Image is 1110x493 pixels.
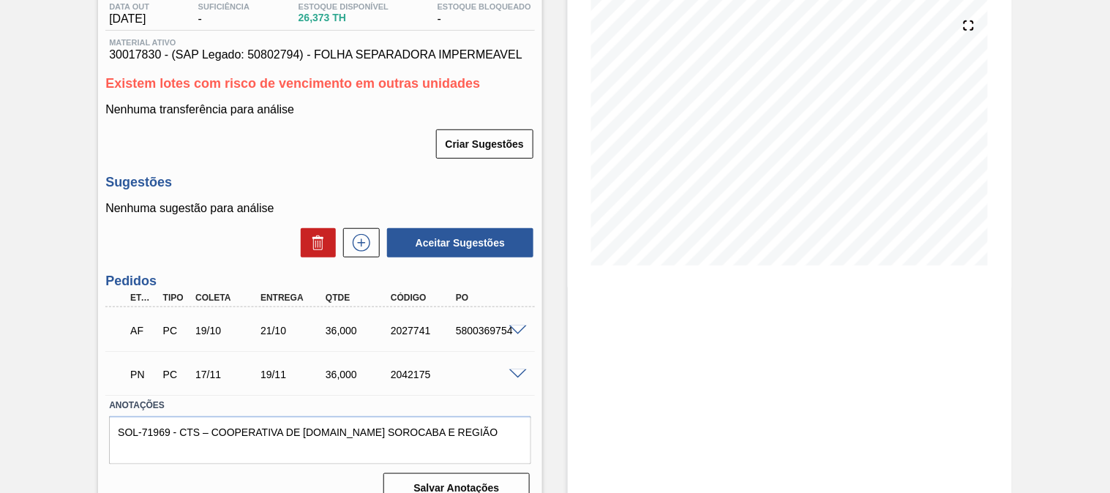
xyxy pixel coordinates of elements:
[109,2,149,11] span: Data out
[192,369,263,380] div: 17/11/2025
[293,228,336,257] div: Excluir Sugestões
[257,293,329,303] div: Entrega
[127,293,159,303] div: Etapa
[195,2,253,26] div: -
[109,38,531,47] span: Material ativo
[387,369,459,380] div: 2042175
[192,325,263,336] div: 19/10/2025
[436,129,533,159] button: Criar Sugestões
[127,315,159,347] div: Aguardando Faturamento
[127,358,159,391] div: Pedido em Negociação
[192,293,263,303] div: Coleta
[387,325,459,336] div: 2027741
[160,369,192,380] div: Pedido de Compra
[105,175,535,190] h3: Sugestões
[434,2,535,26] div: -
[198,2,250,11] span: Suficiência
[387,293,459,303] div: Código
[322,325,394,336] div: 36,000
[438,128,535,160] div: Criar Sugestões
[130,325,155,336] p: AF
[109,12,149,26] span: [DATE]
[452,325,524,336] div: 5800369754
[257,369,329,380] div: 19/11/2025
[105,76,480,91] span: Existem lotes com risco de vencimento em outras unidades
[380,227,535,259] div: Aceitar Sugestões
[130,369,155,380] p: PN
[105,274,535,289] h3: Pedidos
[387,228,533,257] button: Aceitar Sugestões
[257,325,329,336] div: 21/10/2025
[438,2,531,11] span: Estoque Bloqueado
[336,228,380,257] div: Nova sugestão
[299,2,389,11] span: Estoque Disponível
[109,48,531,61] span: 30017830 - (SAP Legado: 50802794) - FOLHA SEPARADORA IMPERMEAVEL
[109,395,531,416] label: Anotações
[109,416,531,464] textarea: SOL-71969 - CTS – COOPERATIVA DE [DOMAIN_NAME] SOROCABA E REGIÃO
[322,369,394,380] div: 36,000
[105,103,535,116] p: Nenhuma transferência para análise
[452,293,524,303] div: PO
[160,293,192,303] div: Tipo
[160,325,192,336] div: Pedido de Compra
[299,12,389,23] span: 26,373 TH
[105,202,535,215] p: Nenhuma sugestão para análise
[322,293,394,303] div: Qtde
